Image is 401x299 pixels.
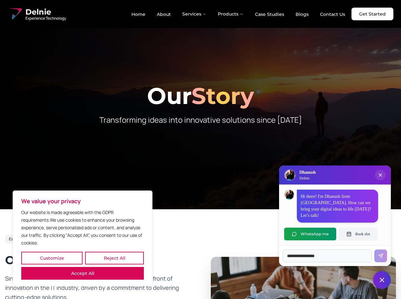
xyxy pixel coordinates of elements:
span: Est. 2017 [9,237,24,242]
a: Contact Us [315,9,350,20]
button: Book slot [339,228,378,240]
nav: Main [126,8,350,20]
button: Products [213,8,249,20]
p: Hi there! I'm Dhanush from [GEOGRAPHIC_DATA]. How can we bring your digital ideas to life [DATE]?... [301,193,374,219]
h2: Our Journey [5,254,190,266]
a: About [152,9,176,20]
span: Experience Technology [25,16,66,21]
p: Our website is made agreeable with the GDPR requirements.We use cookies to enhance your browsing ... [21,209,144,247]
button: Close chat popup [375,170,386,180]
a: Get Started [351,8,393,20]
button: Services [177,8,211,20]
span: Delnie [25,7,66,17]
span: Story [191,82,254,110]
img: Delnie Logo [8,6,23,22]
h1: Our [5,84,396,107]
button: Customize [21,252,83,264]
p: We value your privacy [21,197,144,205]
img: Delnie Logo [285,170,295,180]
p: Transforming ideas into innovative solutions since [DATE] [79,115,323,125]
button: Reject All [85,252,144,264]
a: Case Studies [250,9,289,20]
a: Delnie Logo Full [8,6,66,22]
p: Delnie [299,176,316,181]
button: Accept All [21,267,144,280]
button: WhatsApp me [284,228,336,240]
img: Dhanush [284,190,294,199]
a: Blogs [291,9,314,20]
a: Home [126,9,150,20]
button: Close chat [373,271,391,289]
h3: Dhanush [299,169,316,176]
